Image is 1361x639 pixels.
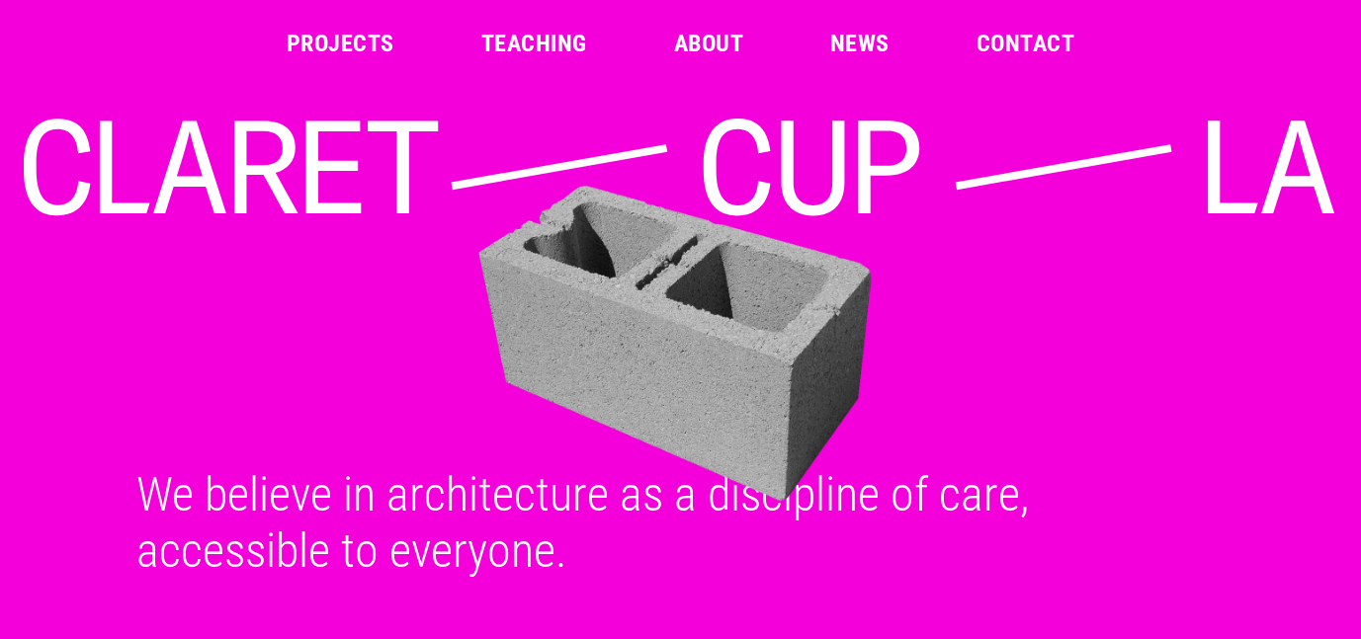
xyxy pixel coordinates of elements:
[113,466,1249,579] div: We believe in architecture as a discipline of care, accessible to everyone.
[481,32,587,55] a: Teaching
[12,184,1341,504] img: Cinder block
[673,32,742,55] a: About
[830,32,890,55] a: News
[977,32,1074,55] a: Contact
[287,32,1074,55] nav: Main Menu
[287,32,394,55] a: Projects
